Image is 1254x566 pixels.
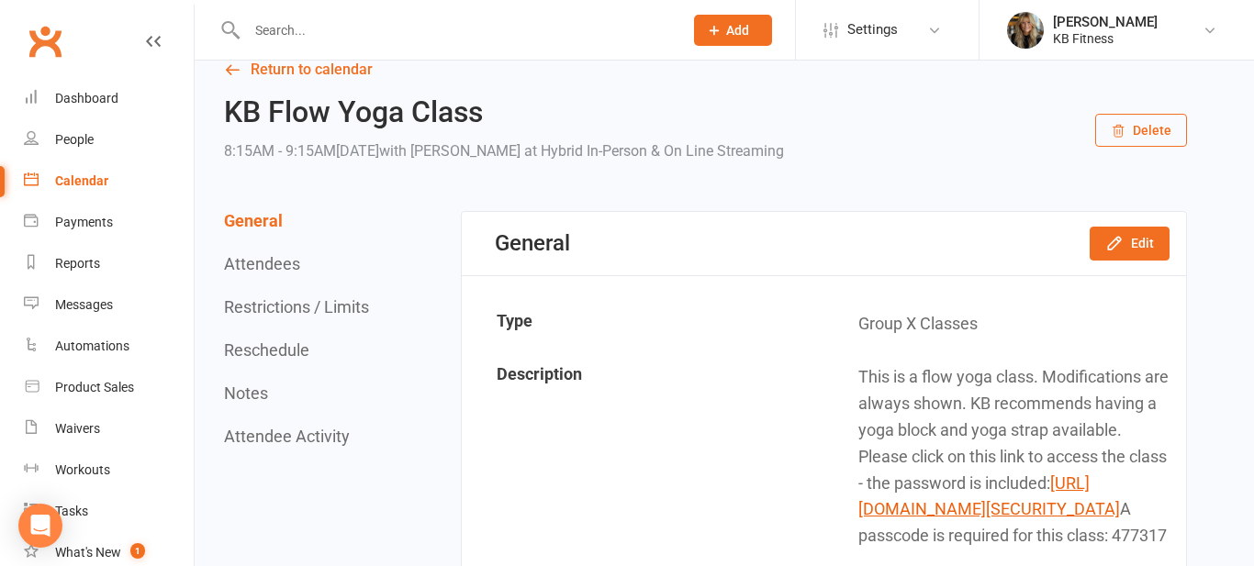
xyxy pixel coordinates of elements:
a: Product Sales [24,367,194,408]
button: Attendees [224,254,300,273]
a: Reports [24,243,194,284]
span: 1 [130,543,145,559]
div: 8:15AM - 9:15AM[DATE] [224,139,784,164]
div: Workouts [55,462,110,477]
button: Attendee Activity [224,427,350,446]
span: with [PERSON_NAME] [379,142,521,160]
span: Settings [847,9,898,50]
div: Calendar [55,173,108,188]
button: Restrictions / Limits [224,297,369,316]
input: Search... [241,17,670,43]
div: People [55,132,94,147]
div: Waivers [55,421,100,436]
button: Notes [224,383,268,403]
button: Reschedule [224,340,309,360]
div: KB Fitness [1053,30,1158,47]
div: Reports [55,256,100,271]
td: This is a flow yoga class. Modifications are always shown. KB recommends having a yoga block and ... [825,351,1185,562]
td: Group X Classes [825,298,1185,350]
button: General [224,211,283,230]
div: Dashboard [55,91,118,105]
div: Product Sales [55,380,134,394]
div: Messages [55,297,113,312]
a: Tasks [24,491,194,532]
a: Waivers [24,408,194,449]
a: Clubworx [22,18,68,64]
div: General [495,230,570,256]
a: Automations [24,326,194,367]
span: Add [726,23,749,38]
button: Delete [1095,114,1187,147]
a: Workouts [24,449,194,491]
a: Messages [24,284,194,326]
img: thumb_image1738440835.png [1007,12,1044,49]
button: Edit [1090,227,1170,260]
a: Return to calendar [224,57,1187,83]
span: at Hybrid In-Person & On Line Streaming [524,142,784,160]
a: Payments [24,202,194,243]
div: Open Intercom Messenger [18,504,62,548]
div: [PERSON_NAME] [1053,14,1158,30]
h2: KB Flow Yoga Class [224,96,784,128]
div: What's New [55,545,121,560]
a: Calendar [24,161,194,202]
a: People [24,119,194,161]
div: Tasks [55,504,88,518]
td: Type [464,298,823,350]
button: Add [694,15,772,46]
div: Automations [55,338,129,353]
a: Dashboard [24,78,194,119]
div: Payments [55,215,113,229]
td: Description [464,351,823,562]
